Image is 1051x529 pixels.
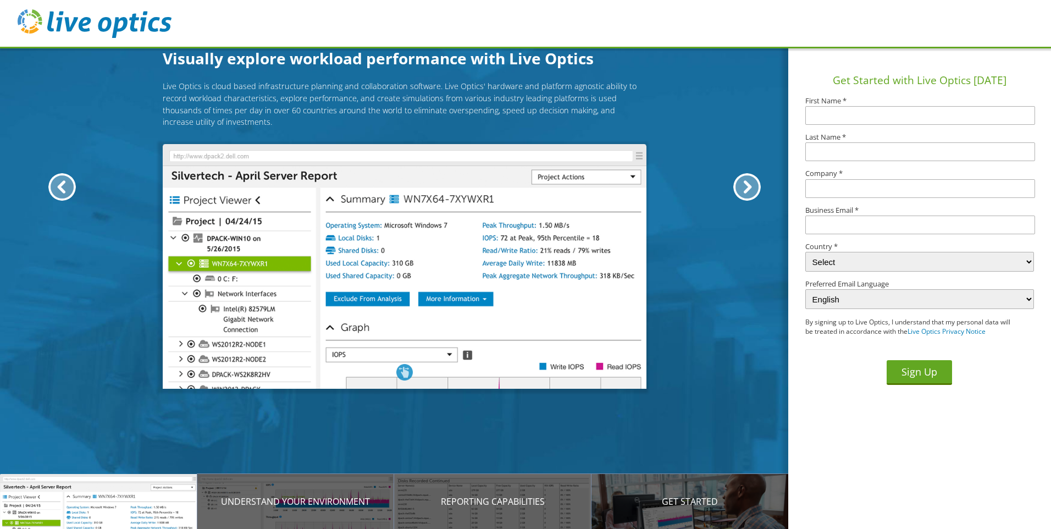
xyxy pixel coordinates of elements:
[805,318,1011,337] p: By signing up to Live Optics, I understand that my personal data will be treated in accordance wi...
[18,9,172,38] img: live_optics_svg.svg
[394,495,591,508] p: Reporting Capabilities
[197,495,395,508] p: Understand your environment
[805,207,1034,214] label: Business Email *
[887,360,952,385] button: Sign Up
[805,134,1034,141] label: Last Name *
[163,80,646,128] p: Live Optics is cloud based infrastructure planning and collaboration software. Live Optics' hardw...
[805,280,1034,288] label: Preferred Email Language
[591,495,789,508] p: Get Started
[908,327,986,336] a: Live Optics Privacy Notice
[805,243,1034,250] label: Country *
[163,47,646,70] h1: Visually explore workload performance with Live Optics
[805,97,1034,104] label: First Name *
[163,144,646,389] img: Introducing Live Optics
[793,73,1047,89] h1: Get Started with Live Optics [DATE]
[805,170,1034,177] label: Company *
